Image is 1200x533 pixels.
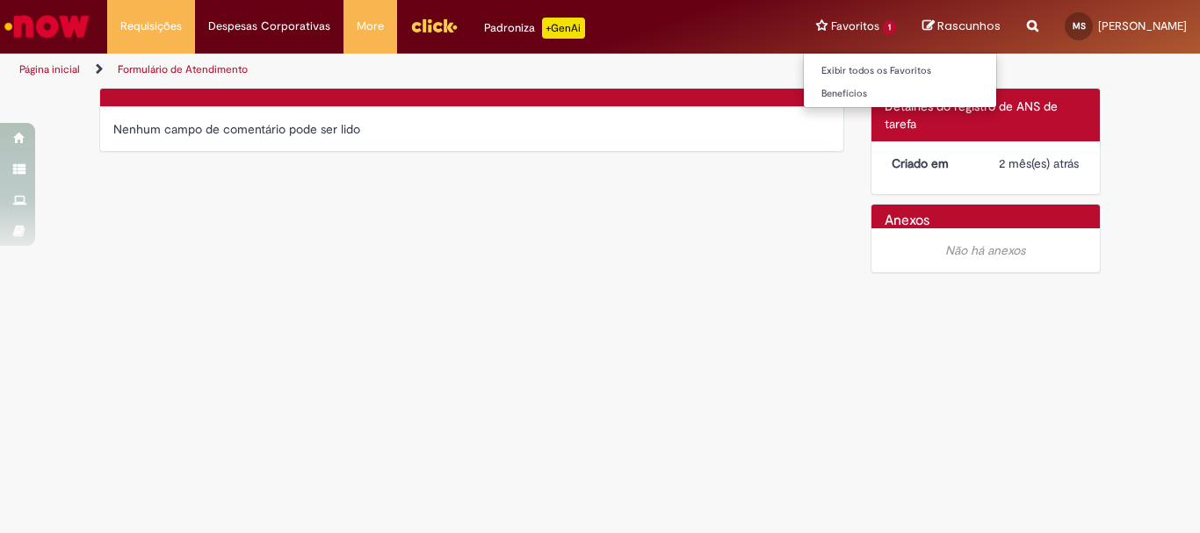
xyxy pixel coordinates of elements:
span: More [357,18,384,35]
h2: Anexos [885,213,929,229]
a: Página inicial [19,62,80,76]
ul: Trilhas de página [13,54,787,86]
a: Benefícios [804,84,997,104]
img: ServiceNow [2,9,92,44]
span: [PERSON_NAME] [1098,18,1187,33]
img: click_logo_yellow_360x200.png [410,12,458,39]
a: Rascunhos [922,18,1001,35]
a: Formulário de Atendimento [118,62,248,76]
span: 2 mês(es) atrás [999,155,1079,171]
span: Detalhes do registro de ANS de tarefa [885,98,1058,132]
a: Exibir todos os Favoritos [804,61,997,81]
em: Não há anexos [945,242,1025,258]
time: 03/07/2025 16:37:25 [999,155,1079,171]
div: 03/07/2025 16:37:25 [999,155,1081,172]
span: Rascunhos [937,18,1001,34]
span: MS [1073,20,1086,32]
span: Favoritos [831,18,879,35]
span: 1 [883,20,896,35]
span: Despesas Corporativas [208,18,330,35]
div: Nenhum campo de comentário pode ser lido [113,120,830,138]
div: Padroniza [484,18,585,39]
ul: Favoritos [803,53,997,108]
span: Requisições [120,18,182,35]
dt: Criado em [878,155,987,172]
p: +GenAi [542,18,585,39]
